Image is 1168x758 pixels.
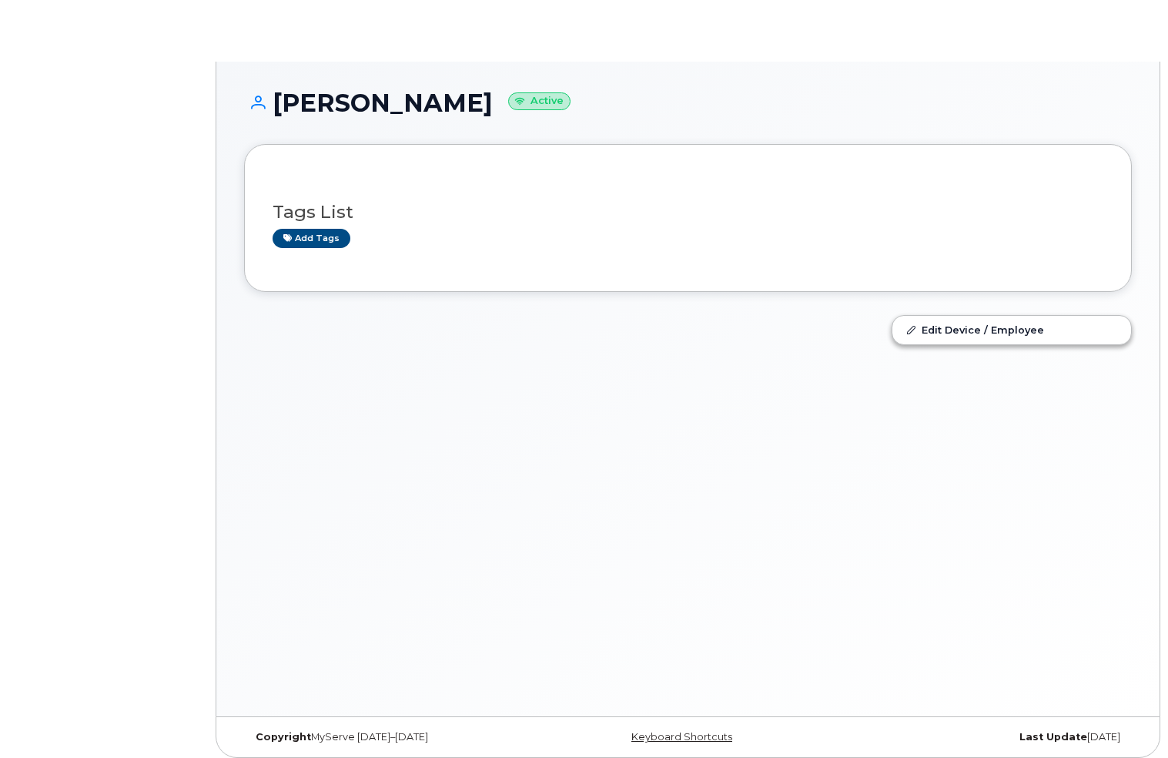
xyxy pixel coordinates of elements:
div: MyServe [DATE]–[DATE] [244,731,540,743]
a: Keyboard Shortcuts [631,731,732,743]
strong: Last Update [1019,731,1087,743]
small: Active [508,92,571,110]
a: Add tags [273,229,350,248]
div: [DATE] [836,731,1132,743]
h1: [PERSON_NAME] [244,89,1132,116]
h3: Tags List [273,203,1103,222]
strong: Copyright [256,731,311,743]
a: Edit Device / Employee [892,316,1131,344]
